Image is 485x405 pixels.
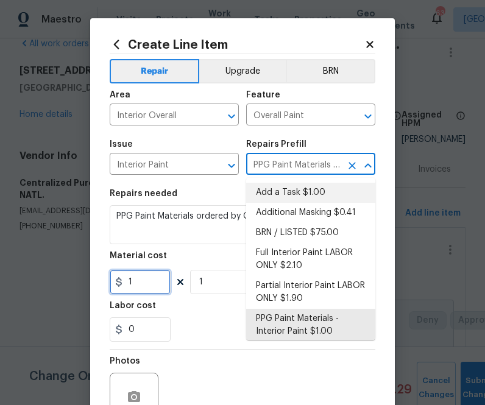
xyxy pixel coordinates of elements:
[110,205,375,244] textarea: PPG Paint Materials ordered by Opendoor
[110,38,364,51] h2: Create Line Item
[286,59,375,83] button: BRN
[110,91,130,99] h5: Area
[110,252,167,260] h5: Material cost
[110,357,140,365] h5: Photos
[110,189,177,198] h5: Repairs needed
[246,140,306,149] h5: Repairs Prefill
[246,203,375,223] li: Additional Masking $0.41
[110,59,199,83] button: Repair
[359,108,377,125] button: Open
[246,183,375,203] li: Add a Task $1.00
[344,157,361,174] button: Clear
[223,108,240,125] button: Open
[223,157,240,174] button: Open
[110,140,133,149] h5: Issue
[246,276,375,309] li: Partial Interior Paint LABOR ONLY $1.90
[199,59,286,83] button: Upgrade
[110,301,156,310] h5: Labor cost
[246,91,280,99] h5: Feature
[246,223,375,243] li: BRN / LISTED $75.00
[246,243,375,276] li: Full Interior Paint LABOR ONLY $2.10
[359,157,377,174] button: Close
[246,309,375,342] li: PPG Paint Materials - Interior Paint $1.00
